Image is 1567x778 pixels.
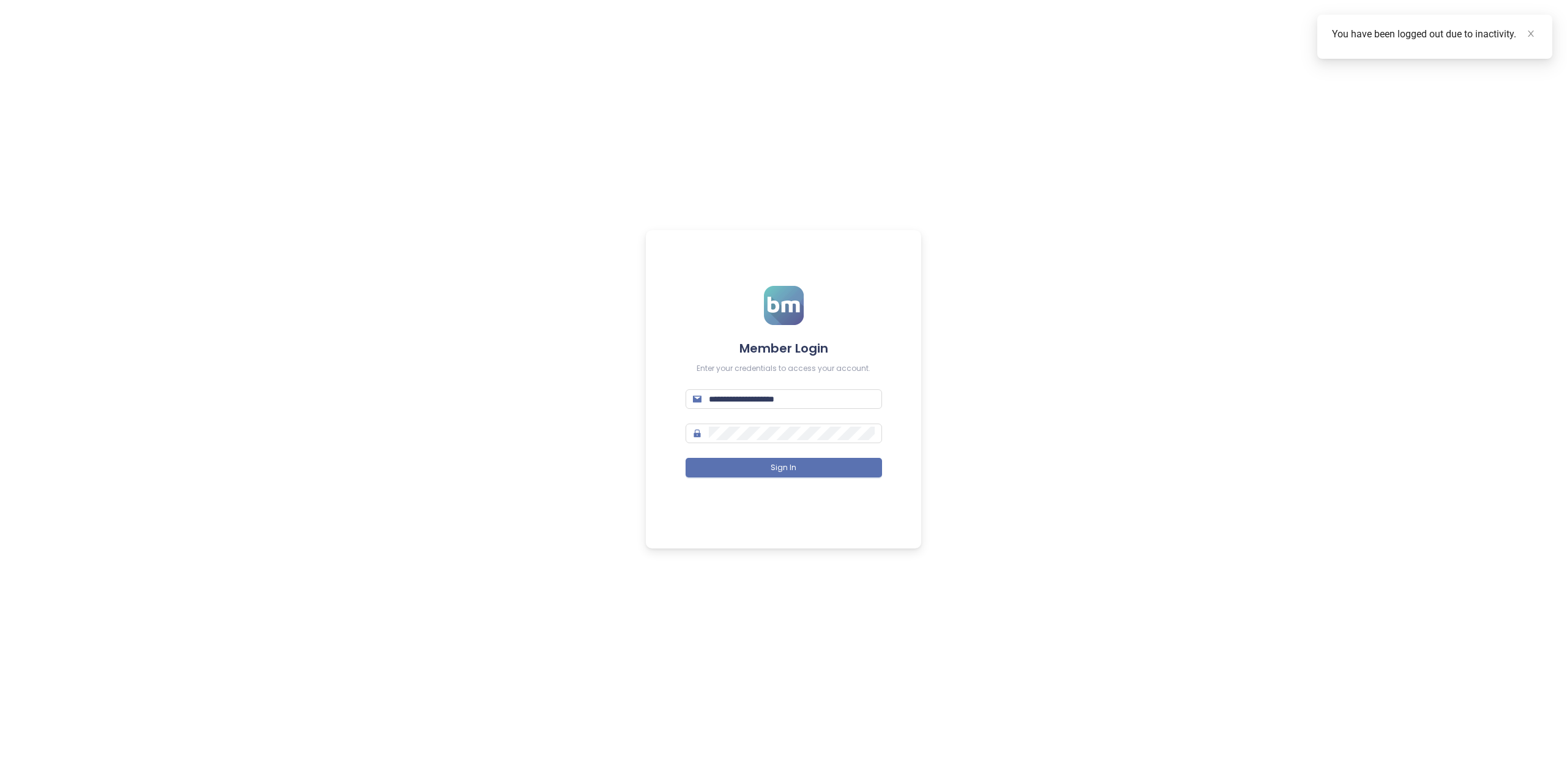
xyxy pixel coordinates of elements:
[686,363,882,375] div: Enter your credentials to access your account.
[693,429,701,438] span: lock
[1527,29,1535,38] span: close
[693,395,701,403] span: mail
[1332,27,1538,42] div: You have been logged out due to inactivity.
[686,458,882,477] button: Sign In
[771,462,796,474] span: Sign In
[686,340,882,357] h4: Member Login
[764,286,804,325] img: logo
